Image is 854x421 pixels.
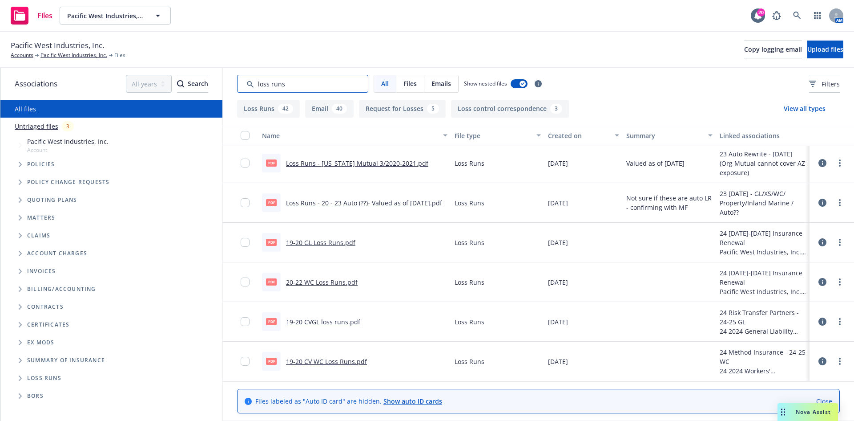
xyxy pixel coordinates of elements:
[834,158,845,168] a: more
[27,146,109,154] span: Account
[27,215,55,221] span: Matters
[809,75,840,93] button: Filters
[286,199,442,207] a: Loss Runs - 20 - 23 Auto (??)- Valued as of [DATE].pdf
[720,131,806,140] div: Linked associations
[27,393,44,399] span: BORs
[403,79,417,88] span: Files
[777,403,838,421] button: Nova Assist
[834,197,845,208] a: more
[15,78,57,90] span: Associations
[769,100,840,118] button: View all types
[455,278,484,287] span: Loss Runs
[455,198,484,208] span: Loss Runs
[266,278,277,285] span: pdf
[548,198,568,208] span: [DATE]
[822,79,840,89] span: Filters
[27,286,96,292] span: Billing/Accounting
[11,51,33,59] a: Accounts
[286,357,367,366] a: 19-20 CV WC Loss Runs.pdf
[114,51,125,59] span: Files
[431,79,451,88] span: Emails
[720,287,806,296] div: Pacific West Industries, Inc. Pacific West Air Conditioning
[177,80,184,87] svg: Search
[720,347,806,366] div: 24 Method Insurance - 24-25 WC
[241,131,250,140] input: Select all
[60,7,171,25] button: Pacific West Industries, Inc.
[720,247,806,257] div: Pacific West Industries, Inc. Pacific West Air Conditioning
[62,121,74,131] div: 3
[27,233,50,238] span: Claims
[796,408,831,416] span: Nova Assist
[744,45,802,53] span: Copy logging email
[623,125,716,146] button: Summary
[359,100,446,118] button: Request for Losses
[548,357,568,366] span: [DATE]
[548,278,568,287] span: [DATE]
[464,80,507,87] span: Show nested files
[37,12,52,19] span: Files
[809,79,840,89] span: Filters
[27,376,61,381] span: Loss Runs
[241,159,250,168] input: Toggle Row Selected
[241,357,250,366] input: Toggle Row Selected
[7,3,56,28] a: Files
[278,104,293,114] div: 42
[237,75,368,93] input: Search by keyword...
[27,251,87,256] span: Account charges
[266,318,277,325] span: pdf
[381,79,389,88] span: All
[548,159,568,168] span: [DATE]
[716,125,810,146] button: Linked associations
[720,268,806,287] div: 24 [DATE]-[DATE] Insurance Renewal
[15,122,58,131] a: Untriaged files
[720,189,806,217] div: 23 [DATE] - GL/XS/WC/ Property/Inland Marine / Auto??
[67,11,144,20] span: Pacific West Industries, Inc.
[11,40,104,51] span: Pacific West Industries, Inc.
[286,159,428,168] a: Loss Runs - [US_STATE] Mutual 3/2020-2021.pdf
[27,162,55,167] span: Policies
[626,193,713,212] span: Not sure if these are auto LR - confirming with MF
[451,100,569,118] button: Loss control correspondence
[0,135,222,280] div: Tree Example
[744,41,802,58] button: Copy logging email
[834,277,845,287] a: more
[27,197,77,203] span: Quoting plans
[626,131,703,140] div: Summary
[548,131,609,140] div: Created on
[255,396,442,406] span: Files labeled as "Auto ID card" are hidden.
[548,238,568,247] span: [DATE]
[451,125,544,146] button: File type
[262,131,438,140] div: Name
[27,322,69,327] span: Certificates
[258,125,451,146] button: Name
[27,269,56,274] span: Invoices
[757,7,765,15] div: 20
[27,358,105,363] span: Summary of insurance
[720,229,806,247] div: 24 [DATE]-[DATE] Insurance Renewal
[266,358,277,364] span: pdf
[720,327,806,336] div: 24 2024 General Liability
[27,137,109,146] span: Pacific West Industries, Inc.
[455,357,484,366] span: Loss Runs
[807,41,843,58] button: Upload files
[548,317,568,327] span: [DATE]
[455,131,531,140] div: File type
[626,159,685,168] span: Valued as of [DATE]
[40,51,107,59] a: Pacific West Industries, Inc.
[834,237,845,248] a: more
[15,105,36,113] a: All files
[720,366,806,376] div: 24 2024 Workers' Compensation - Monthly Reporting
[455,317,484,327] span: Loss Runs
[768,7,786,25] a: Report a Bug
[807,45,843,53] span: Upload files
[816,396,832,406] a: Close
[834,316,845,327] a: more
[720,308,806,327] div: 24 Risk Transfer Partners - 24-25 GL
[241,278,250,286] input: Toggle Row Selected
[286,238,355,247] a: 19-20 GL Loss Runs.pdf
[266,159,277,166] span: pdf
[455,238,484,247] span: Loss Runs
[332,104,347,114] div: 40
[788,7,806,25] a: Search
[550,104,562,114] div: 3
